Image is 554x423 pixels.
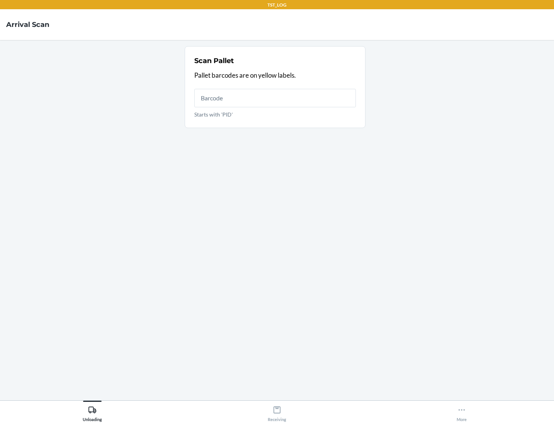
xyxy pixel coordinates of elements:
div: Receiving [268,403,286,422]
p: Pallet barcodes are on yellow labels. [194,70,356,80]
p: TST_LOG [267,2,287,8]
h4: Arrival Scan [6,20,49,30]
input: Starts with 'PID' [194,89,356,107]
p: Starts with 'PID' [194,110,356,118]
div: More [457,403,467,422]
button: More [369,401,554,422]
h2: Scan Pallet [194,56,234,66]
button: Receiving [185,401,369,422]
div: Unloading [83,403,102,422]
